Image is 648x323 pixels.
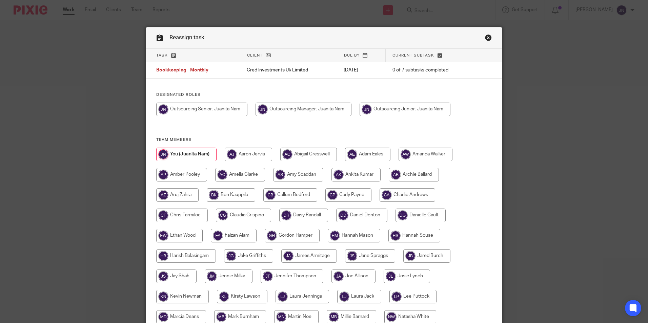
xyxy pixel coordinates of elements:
[156,53,168,57] span: Task
[344,53,360,57] span: Due by
[392,53,434,57] span: Current subtask
[156,68,208,73] span: Bookkeeping - Monthly
[247,53,263,57] span: Client
[156,137,492,143] h4: Team members
[169,35,204,40] span: Reassign task
[485,34,492,43] a: Close this dialog window
[386,62,475,79] td: 0 of 7 subtasks completed
[247,67,330,73] p: Cred Investments Uk Limited
[156,92,492,98] h4: Designated Roles
[344,67,379,73] p: [DATE]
